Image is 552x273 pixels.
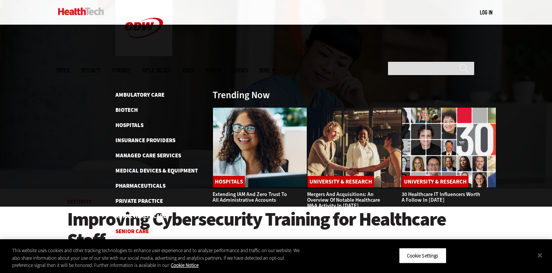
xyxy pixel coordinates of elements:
a: University & Research [402,176,468,187]
a: Private Practice [115,197,163,205]
a: Managed Care Services [115,152,181,159]
a: Ambulatory Care [115,91,164,99]
a: More information about your privacy [171,262,199,268]
button: Close [531,247,548,264]
a: Mergers and Acquisitions: An Overview of Notable Healthcare M&A Activity in [DATE] [307,191,380,209]
a: 30 Healthcare IT Influencers Worth a Follow in [DATE] [402,191,480,204]
a: Insurance Providers [115,136,175,144]
img: collage of influencers [402,107,496,188]
a: Medical Devices & Equipment [115,167,198,174]
a: Extending IAM and Zero Trust to All Administrative Accounts [213,191,287,204]
a: University & Research [308,176,374,187]
img: Administrative assistant [213,107,307,188]
a: Hospitals [213,176,245,187]
a: Biotech [115,106,138,114]
a: Pharmaceuticals [115,182,166,190]
div: User menu [480,8,492,16]
h3: Trending Now [213,90,270,100]
a: Rural Healthcare [115,212,166,220]
a: Improving Cybersecurity Training for Healthcare Staff [67,209,485,251]
a: Log in [480,9,492,16]
a: Senior Care [115,227,149,235]
img: business leaders shake hands in conference room [307,107,402,188]
a: Hospitals [115,121,144,129]
img: Home [58,8,104,15]
div: This website uses cookies and other tracking technologies to enhance user experience and to analy... [12,247,304,269]
button: Cookie Settings [399,248,446,264]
